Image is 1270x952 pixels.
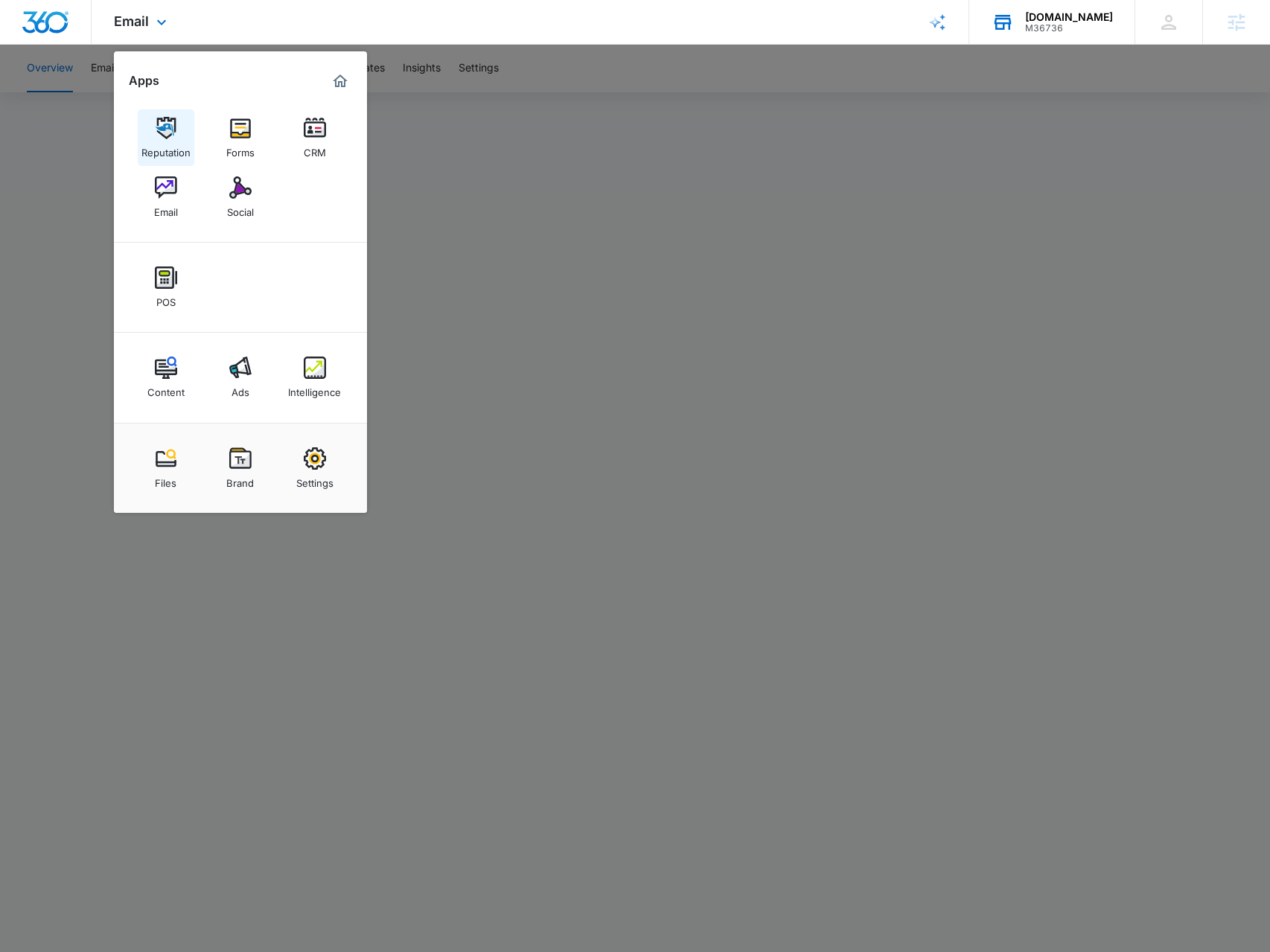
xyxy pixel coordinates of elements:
[328,69,352,93] a: Marketing 360® Dashboard
[156,289,176,308] div: POS
[1025,11,1113,23] div: account name
[138,349,194,406] a: Content
[226,139,255,159] div: Forms
[212,169,269,226] a: Social
[296,470,334,489] div: Settings
[147,379,185,398] div: Content
[212,109,269,166] a: Forms
[304,139,326,159] div: CRM
[1025,23,1113,33] div: account id
[138,169,194,226] a: Email
[114,13,149,29] span: Email
[232,379,249,398] div: Ads
[138,440,194,496] a: Files
[226,470,254,489] div: Brand
[154,199,178,218] div: Email
[129,74,159,88] h2: Apps
[287,349,343,406] a: Intelligence
[138,109,194,166] a: Reputation
[141,139,191,159] div: Reputation
[227,199,254,218] div: Social
[288,379,341,398] div: Intelligence
[155,470,176,489] div: Files
[212,440,269,496] a: Brand
[138,259,194,316] a: POS
[287,109,343,166] a: CRM
[212,349,269,406] a: Ads
[287,440,343,496] a: Settings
